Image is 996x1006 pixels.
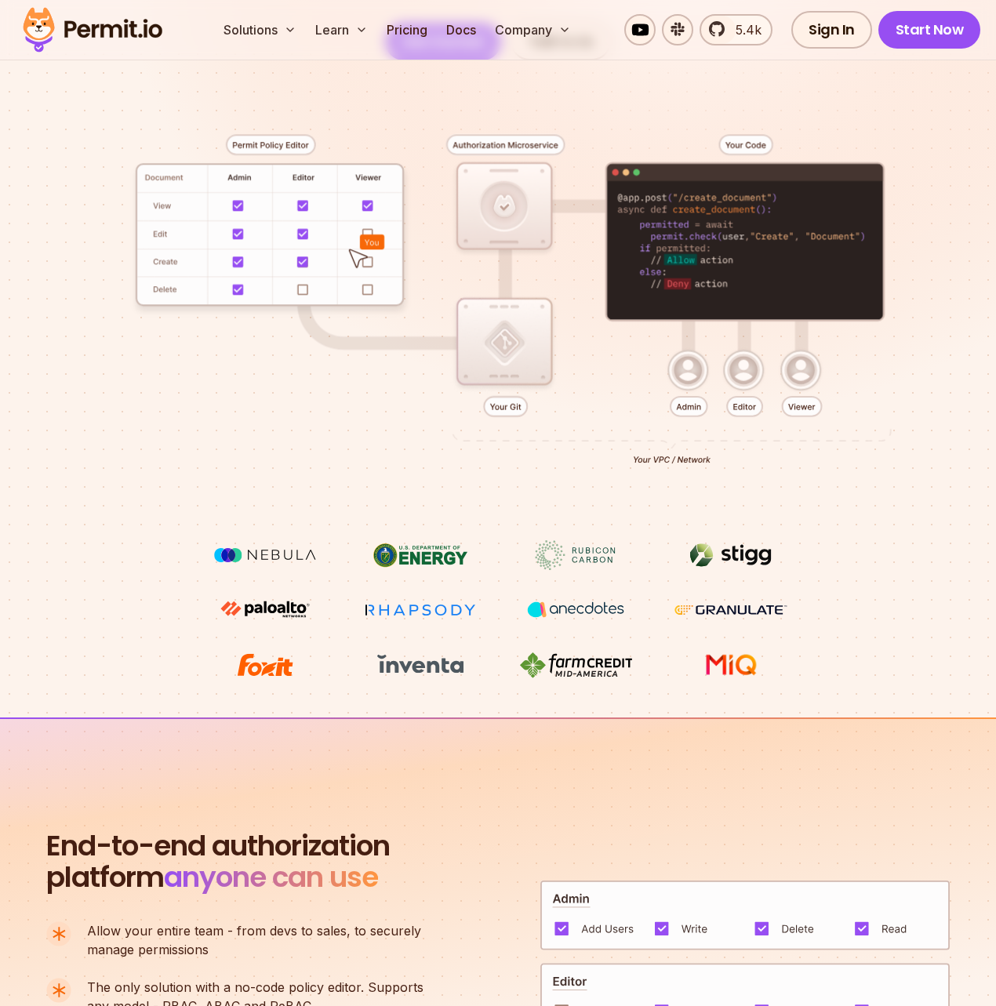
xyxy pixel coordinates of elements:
[362,650,479,678] img: inventa
[87,921,421,940] span: Allow your entire team - from devs to sales, to securely
[517,540,634,570] img: Rubicon
[489,14,577,45] button: Company
[87,921,421,959] p: manage permissions
[672,595,790,625] img: Granulate
[164,857,378,897] span: anyone can use
[362,595,479,625] img: Rhapsody Health
[380,14,434,45] a: Pricing
[700,14,772,45] a: 5.4k
[678,652,784,678] img: MIQ
[878,11,981,49] a: Start Now
[46,830,390,862] span: End-to-end authorization
[726,20,762,39] span: 5.4k
[517,650,634,680] img: Farm Credit
[217,14,303,45] button: Solutions
[206,595,324,623] img: paloalto
[87,978,423,997] span: The only solution with a no-code policy editor. Supports
[791,11,872,49] a: Sign In
[517,595,634,624] img: vega
[309,14,374,45] button: Learn
[672,540,790,570] img: Stigg
[206,540,324,570] img: Nebula
[440,14,482,45] a: Docs
[16,3,169,56] img: Permit logo
[362,540,479,570] img: US department of energy
[46,830,390,893] h2: platform
[206,650,324,680] img: Foxit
